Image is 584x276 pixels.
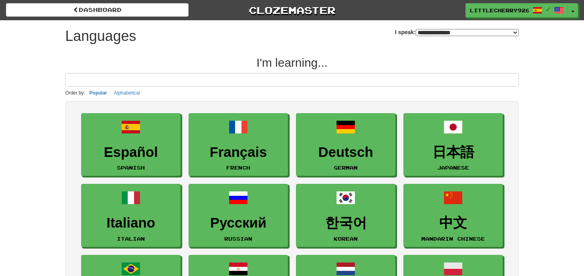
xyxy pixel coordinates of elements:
[65,90,85,96] small: Order by:
[86,215,176,231] h3: Italiano
[224,236,252,241] small: Russian
[470,7,529,14] span: LittleCherry9267
[117,165,145,170] small: Spanish
[193,145,284,160] h3: Français
[296,184,395,247] a: 한국어Korean
[189,184,288,247] a: РусскийRussian
[421,236,485,241] small: Mandarin Chinese
[334,236,358,241] small: Korean
[111,89,142,97] button: Alphabetical
[300,215,391,231] h3: 한국어
[296,113,395,176] a: DeutschGerman
[81,113,181,176] a: EspañolSpanish
[408,145,498,160] h3: 日本語
[201,3,383,17] a: Clozemaster
[193,215,284,231] h3: Русский
[86,145,176,160] h3: Español
[81,184,181,247] a: ItalianoItalian
[117,236,145,241] small: Italian
[395,28,519,36] label: I speak:
[226,165,250,170] small: French
[416,29,519,36] select: I speak:
[6,3,189,17] a: dashboard
[437,165,469,170] small: Japanese
[403,113,503,176] a: 日本語Japanese
[546,6,550,12] span: /
[465,3,568,17] a: LittleCherry9267 /
[65,56,519,69] h2: I'm learning...
[87,89,110,97] button: Popular
[189,113,288,176] a: FrançaisFrench
[408,215,498,231] h3: 中文
[65,28,136,44] h1: Languages
[300,145,391,160] h3: Deutsch
[334,165,358,170] small: German
[403,184,503,247] a: 中文Mandarin Chinese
